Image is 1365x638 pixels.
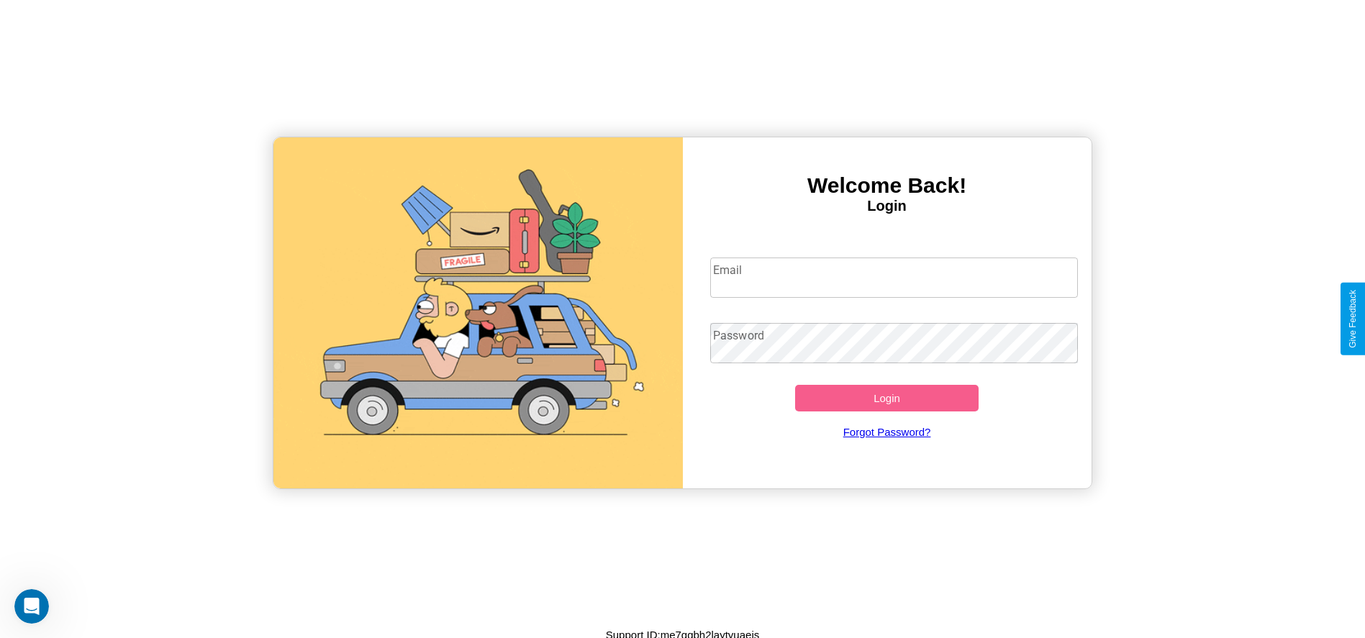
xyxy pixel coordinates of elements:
[273,137,682,488] img: gif
[1348,290,1358,348] div: Give Feedback
[683,198,1092,214] h4: Login
[14,589,49,624] iframe: Intercom live chat
[683,173,1092,198] h3: Welcome Back!
[703,411,1071,452] a: Forgot Password?
[795,385,979,411] button: Login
